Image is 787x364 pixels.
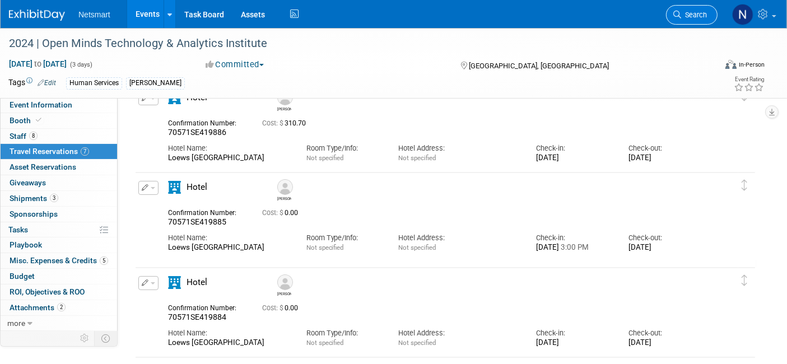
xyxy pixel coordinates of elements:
span: Tasks [8,225,28,234]
a: Giveaways [1,175,117,190]
img: Chris Yakscoe [277,179,293,195]
a: Attachments2 [1,300,117,315]
div: Check-out: [628,233,704,243]
span: 310.70 [262,119,310,127]
div: Confirmation Number: [168,206,245,217]
div: Chris Yakscoe [277,195,291,201]
td: Toggle Event Tabs [95,331,118,346]
div: Confirmation Number: [168,301,245,312]
a: Sponsorships [1,207,117,222]
div: [DATE] [628,243,704,253]
span: 2 [57,303,66,311]
span: Budget [10,272,35,281]
span: Attachments [10,303,66,312]
span: Cost: $ [262,119,285,127]
a: Playbook [1,237,117,253]
span: (3 days) [69,61,92,68]
div: Event Rating [734,77,764,82]
span: Giveaways [10,178,46,187]
span: Travel Reservations [10,147,89,156]
div: Check-in: [537,233,612,243]
div: 2024 | Open Minds Technology & Analytics Institute [5,34,700,54]
div: Check-in: [537,143,612,153]
span: 3 [50,194,58,202]
a: Event Information [1,97,117,113]
i: Click and drag to move item [742,180,747,191]
a: Edit [38,79,56,87]
i: Click and drag to move item [742,275,747,286]
span: 5 [100,256,108,265]
span: Netsmart [78,10,110,19]
div: Hotel Name: [168,233,290,243]
span: 70571SE419886 [168,128,226,137]
div: [DATE] [537,338,612,348]
div: Hotel Address: [398,328,520,338]
span: Booth [10,116,44,125]
span: 0.00 [262,304,302,312]
i: Hotel [168,276,181,289]
span: Not specified [306,339,344,347]
span: [GEOGRAPHIC_DATA], [GEOGRAPHIC_DATA] [469,62,609,70]
a: more [1,316,117,331]
div: Loews [GEOGRAPHIC_DATA] [168,153,290,163]
div: Check-out: [628,328,704,338]
img: Erica Gregory [277,274,293,290]
div: In-Person [738,60,765,69]
img: ExhibitDay [9,10,65,21]
div: Check-out: [628,143,704,153]
span: Not specified [398,339,436,347]
span: 3:00 PM [560,243,589,251]
span: Hotel [187,182,207,192]
div: Human Services [66,77,122,89]
div: Chris Yakscoe [274,179,294,201]
a: Tasks [1,222,117,237]
div: Room Type/Info: [306,233,381,243]
div: [DATE] [628,338,704,348]
span: Not specified [398,154,436,162]
span: Search [681,11,707,19]
div: [DATE] [537,243,612,253]
img: Nina Finn [732,4,753,25]
span: Not specified [306,154,344,162]
i: Hotel [168,181,181,194]
span: 0.00 [262,209,302,217]
div: Hotel Address: [398,143,520,153]
div: Loews [GEOGRAPHIC_DATA] [168,243,290,253]
span: ROI, Objectives & ROO [10,287,85,296]
div: [DATE] [628,153,704,163]
span: Cost: $ [262,304,285,312]
span: Playbook [10,240,42,249]
span: Sponsorships [10,209,58,218]
img: Format-Inperson.png [725,60,737,69]
a: Staff8 [1,129,117,144]
a: Budget [1,269,117,284]
div: Hotel Name: [168,328,290,338]
span: Not specified [398,244,436,251]
div: Confirmation Number: [168,116,245,128]
span: 8 [29,132,38,140]
span: Hotel [187,277,207,287]
div: Sandra Rocha [274,90,294,111]
a: ROI, Objectives & ROO [1,284,117,300]
div: Loews [GEOGRAPHIC_DATA] [168,338,290,348]
button: Committed [202,59,268,71]
div: Check-in: [537,328,612,338]
div: Erica Gregory [277,290,291,296]
span: Not specified [306,244,344,251]
span: to [32,59,43,68]
a: Shipments3 [1,191,117,206]
span: more [7,319,25,328]
span: 7 [81,147,89,156]
a: Asset Reservations [1,160,117,175]
div: Event Format [653,58,765,75]
a: Misc. Expenses & Credits5 [1,253,117,268]
div: Room Type/Info: [306,328,381,338]
span: [DATE] [DATE] [8,59,67,69]
div: [PERSON_NAME] [126,77,185,89]
div: Hotel Name: [168,143,290,153]
td: Tags [8,77,56,90]
span: Misc. Expenses & Credits [10,256,108,265]
div: Erica Gregory [274,274,294,296]
span: Event Information [10,100,72,109]
span: 70571SE419884 [168,312,226,321]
